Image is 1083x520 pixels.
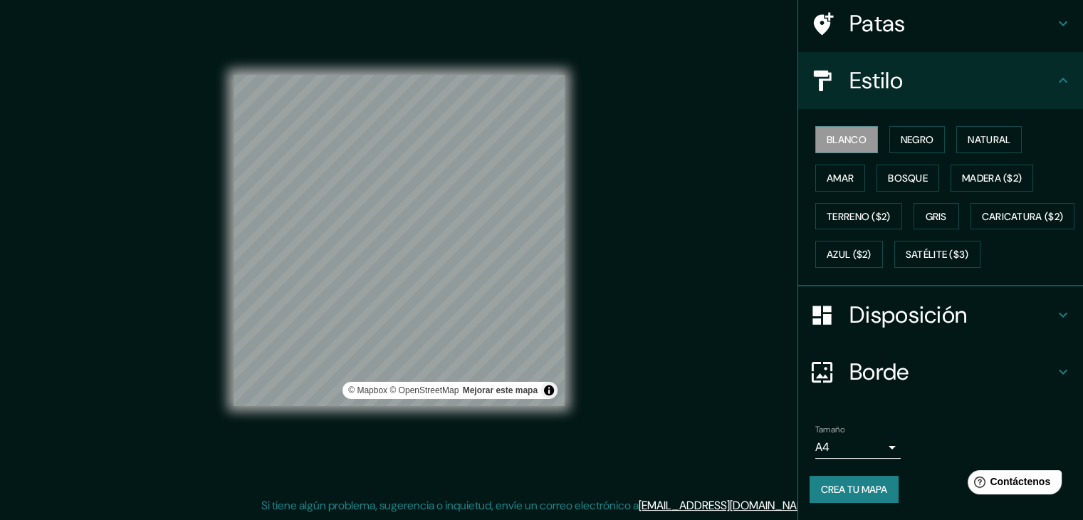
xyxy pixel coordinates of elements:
[982,210,1064,223] font: Caricatura ($2)
[827,172,854,184] font: Amar
[901,133,934,146] font: Negro
[956,126,1022,153] button: Natural
[815,436,901,459] div: A4
[810,476,899,503] button: Crea tu mapa
[348,385,387,395] a: Mapbox
[970,203,1075,230] button: Caricatura ($2)
[815,165,865,192] button: Amar
[815,241,883,268] button: Azul ($2)
[798,52,1083,109] div: Estilo
[463,385,538,395] font: Mejorar este mapa
[798,343,1083,400] div: Borde
[849,300,967,330] font: Disposición
[827,210,891,223] font: Terreno ($2)
[815,203,902,230] button: Terreno ($2)
[540,382,558,399] button: Activar o desactivar atribución
[888,172,928,184] font: Bosque
[389,385,459,395] font: © OpenStreetMap
[815,424,844,435] font: Tamaño
[849,66,903,95] font: Estilo
[962,172,1022,184] font: Madera ($2)
[463,385,538,395] a: Comentarios sobre el mapa
[849,9,906,38] font: Patas
[849,357,909,387] font: Borde
[877,165,939,192] button: Bosque
[906,249,969,261] font: Satélite ($3)
[894,241,980,268] button: Satélite ($3)
[968,133,1010,146] font: Natural
[639,498,815,513] a: [EMAIL_ADDRESS][DOMAIN_NAME]
[815,440,830,454] font: A4
[261,498,639,513] font: Si tiene algún problema, sugerencia o inquietud, envíe un correo electrónico a
[389,385,459,395] a: Mapa de OpenStreet
[798,286,1083,343] div: Disposición
[827,249,872,261] font: Azul ($2)
[951,165,1033,192] button: Madera ($2)
[348,385,387,395] font: © Mapbox
[889,126,946,153] button: Negro
[926,210,947,223] font: Gris
[821,483,887,496] font: Crea tu mapa
[827,133,867,146] font: Blanco
[914,203,959,230] button: Gris
[956,464,1067,504] iframe: Lanzador de widgets de ayuda
[815,126,878,153] button: Blanco
[234,75,565,406] canvas: Mapa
